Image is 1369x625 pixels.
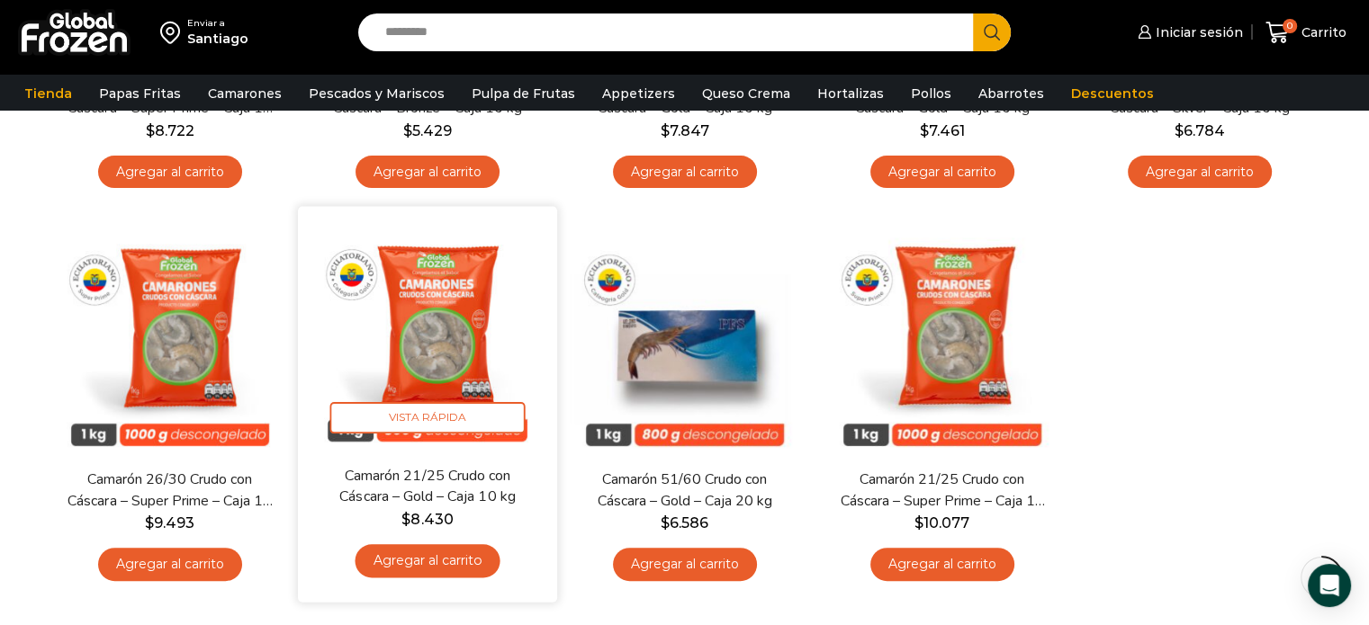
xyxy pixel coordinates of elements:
span: $ [1175,122,1184,139]
a: Agregar al carrito: “Camarón 21/25 Crudo con Cáscara - Gold - Caja 10 kg” [355,544,500,577]
a: Agregar al carrito: “Camarón 26/30 Crudo con Cáscara - Super Prime - Caja 10 kg” [98,548,242,581]
a: Pescados y Mariscos [300,76,454,111]
a: Agregar al carrito: “Camarón 36/40 Crudo con Cáscara - Silver - Caja 10 kg” [1128,156,1272,189]
a: Camarón 51/60 Crudo con Cáscara – Gold – Caja 20 kg [581,469,788,511]
span: 0 [1283,19,1297,33]
a: Pollos [902,76,960,111]
span: Vista Rápida [329,402,525,433]
a: Agregar al carrito: “Camarón 21/25 Crudo con Cáscara - Super Prime - Caja 10 kg” [870,548,1014,581]
a: Papas Fritas [90,76,190,111]
a: Camarón 21/25 Crudo con Cáscara – Gold – Caja 10 kg [322,466,531,508]
span: Iniciar sesión [1151,23,1243,41]
span: $ [914,514,923,531]
bdi: 6.586 [661,514,708,531]
span: $ [403,122,412,139]
a: Pulpa de Frutas [463,76,584,111]
span: $ [401,511,410,528]
a: Iniciar sesión [1133,14,1243,50]
div: Enviar a [187,17,248,30]
a: Abarrotes [969,76,1053,111]
a: Camarones [199,76,291,111]
button: Search button [973,13,1011,51]
span: Carrito [1297,23,1346,41]
bdi: 9.493 [145,514,194,531]
a: Camarón 21/25 Crudo con Cáscara – Super Prime – Caja 10 kg [838,469,1045,511]
a: Appetizers [593,76,684,111]
img: address-field-icon.svg [160,17,187,48]
bdi: 8.722 [146,122,194,139]
bdi: 10.077 [914,514,969,531]
span: $ [920,122,929,139]
a: Agregar al carrito: “Camarón 51/60 Crudo con Cáscara - Gold - Caja 20 kg” [613,548,757,581]
bdi: 5.429 [403,122,452,139]
a: 0 Carrito [1261,12,1351,54]
span: $ [146,122,155,139]
a: Camarón 26/30 Crudo con Cáscara – Super Prime – Caja 10 kg [66,469,273,511]
a: Agregar al carrito: “Camarón 36/40 Crudo con Cáscara - Bronze - Caja 10 kg” [356,156,500,189]
span: $ [661,122,670,139]
a: Agregar al carrito: “Camarón 36/40 Crudo con Cáscara - Gold - Caja 10 kg” [870,156,1014,189]
a: Agregar al carrito: “Camarón 36/40 Crudo con Cáscara - Super Prime - Caja 10 kg” [98,156,242,189]
a: Hortalizas [808,76,893,111]
bdi: 7.461 [920,122,965,139]
a: Queso Crema [693,76,799,111]
a: Tienda [15,76,81,111]
bdi: 8.430 [401,511,453,528]
a: Agregar al carrito: “Camarón 26/30 Crudo con Cáscara - Gold - Caja 10 kg” [613,156,757,189]
div: Santiago [187,30,248,48]
a: Descuentos [1062,76,1163,111]
span: $ [661,514,670,531]
div: Open Intercom Messenger [1308,564,1351,607]
bdi: 7.847 [661,122,709,139]
bdi: 6.784 [1175,122,1225,139]
span: $ [145,514,154,531]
